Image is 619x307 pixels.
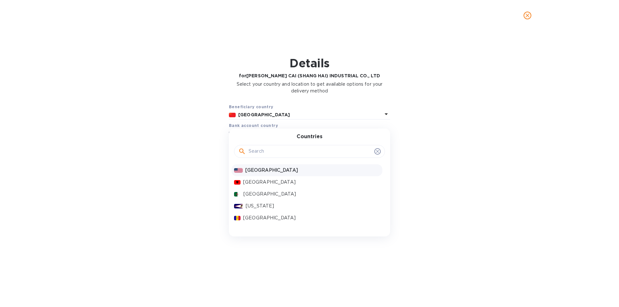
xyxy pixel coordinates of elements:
[234,168,243,173] img: US
[234,204,243,208] img: AS
[246,203,380,209] p: [US_STATE]
[520,8,535,23] button: close
[229,113,236,117] img: CN
[234,216,241,220] img: AD
[229,81,390,94] p: Select your country and location to get available options for your delivery method
[245,167,380,174] p: [GEOGRAPHIC_DATA]
[297,134,322,140] h3: Countries
[229,56,390,70] h1: Details
[229,123,278,128] b: Bank account cоuntry
[239,73,380,78] b: for [PERSON_NAME] CAI (SHANG HAI) INDUSTRIAL CO., LTD
[249,147,372,156] input: Search
[229,104,273,109] b: Beneficiary country
[243,179,380,186] p: [GEOGRAPHIC_DATA]
[238,112,290,117] b: [GEOGRAPHIC_DATA]
[243,215,380,221] p: [GEOGRAPHIC_DATA]
[243,191,380,197] p: [GEOGRAPHIC_DATA]
[234,180,241,185] img: AL
[234,192,241,197] img: DZ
